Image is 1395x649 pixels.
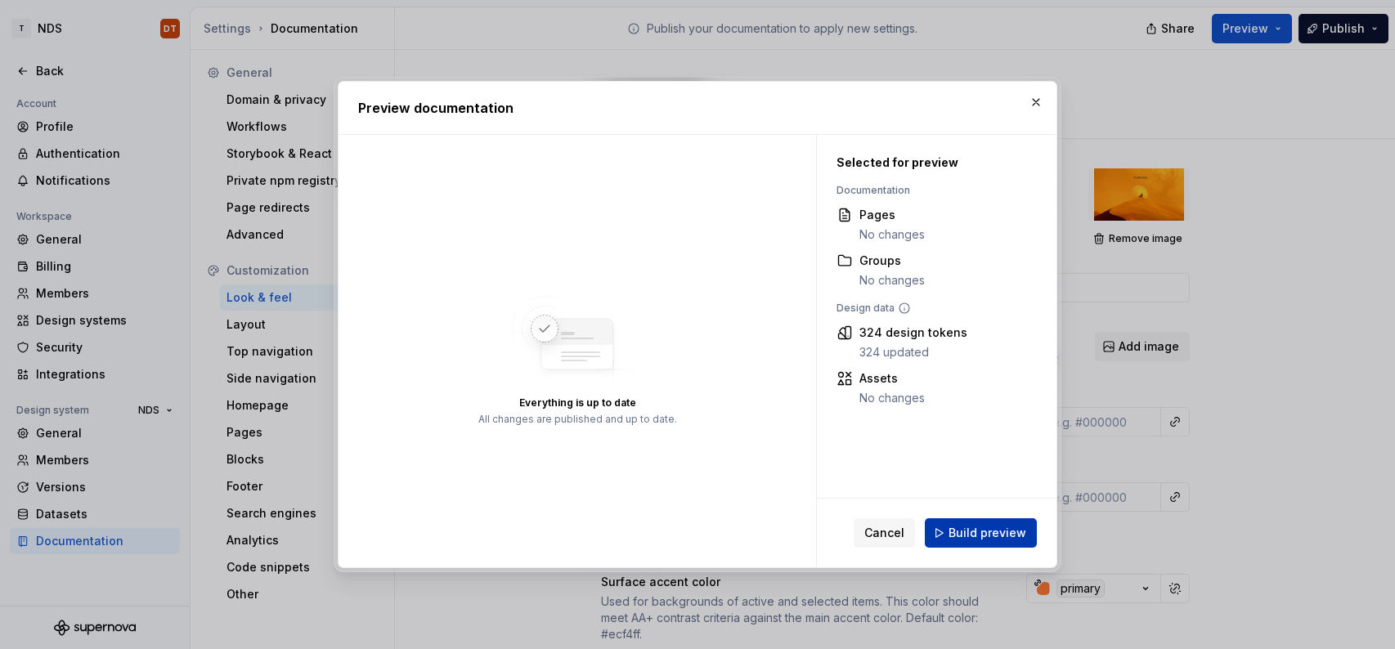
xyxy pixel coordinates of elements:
[837,154,1029,171] div: Selected for preview
[837,302,1029,315] div: Design data
[358,98,1037,118] h2: Preview documentation
[859,370,925,387] div: Assets
[949,525,1026,541] span: Build preview
[859,272,925,289] div: No changes
[859,324,967,341] div: 324 design tokens
[478,414,677,427] div: All changes are published and up to date.
[859,253,925,269] div: Groups
[925,518,1037,548] button: Build preview
[859,390,925,406] div: No changes
[864,525,904,541] span: Cancel
[837,184,1029,197] div: Documentation
[854,518,915,548] button: Cancel
[519,397,636,410] div: Everything is up to date
[859,226,925,243] div: No changes
[859,344,967,360] div: 324 updated
[859,207,925,223] div: Pages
